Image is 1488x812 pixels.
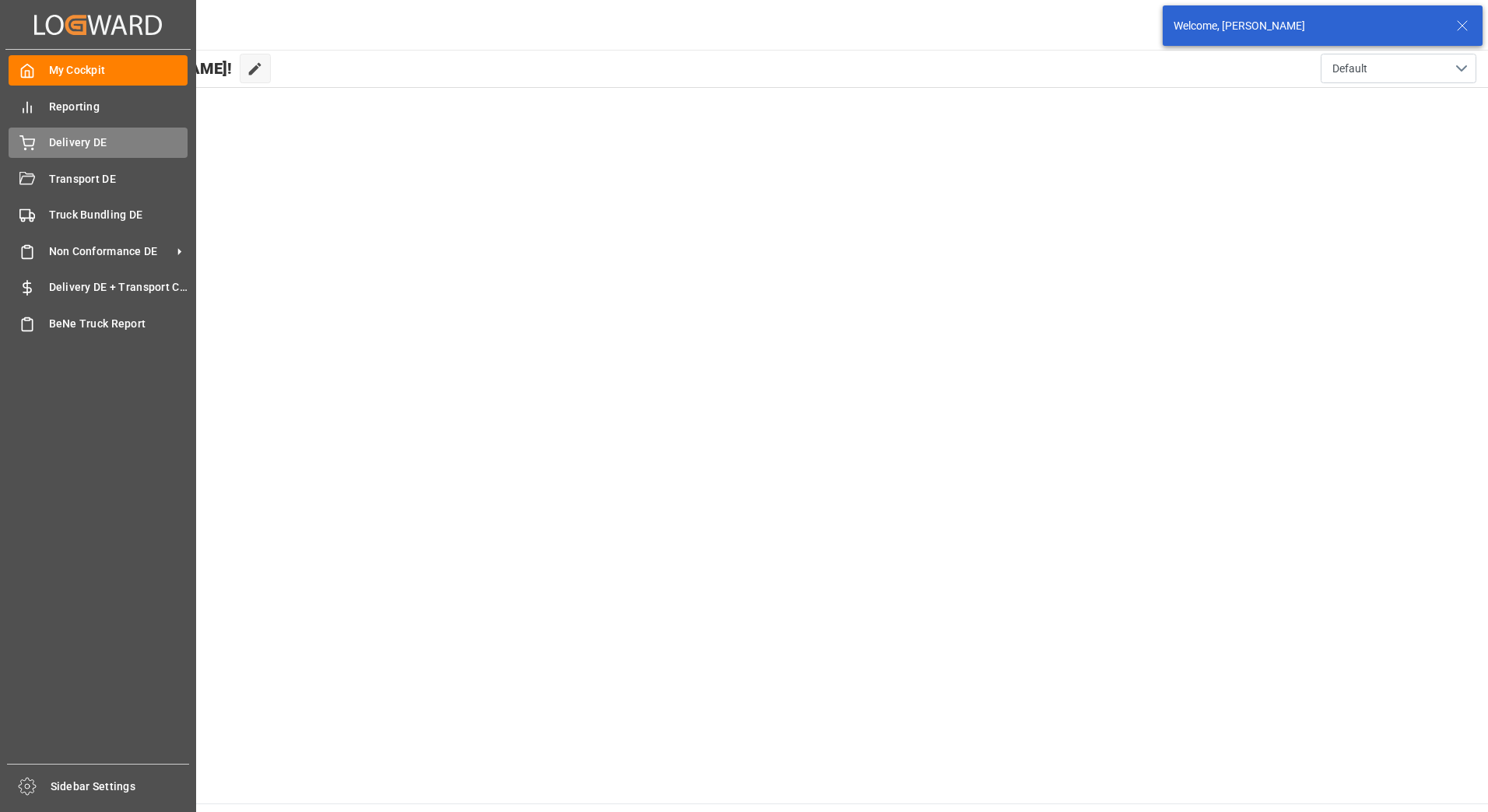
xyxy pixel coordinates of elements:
span: Transport DE [49,171,188,187]
span: Delivery DE [49,135,188,151]
span: Non Conformance DE [49,243,172,260]
span: Delivery DE + Transport Cost [49,279,188,296]
span: Truck Bundling DE [49,207,188,223]
a: Delivery DE + Transport Cost [9,272,188,303]
a: Truck Bundling DE [9,200,188,230]
span: BeNe Truck Report [49,316,188,332]
span: Default [1332,61,1367,77]
span: Sidebar Settings [51,779,190,795]
div: Welcome, [PERSON_NAME] [1174,18,1441,34]
a: Reporting [9,91,188,121]
button: open menu [1321,54,1476,83]
span: Reporting [49,99,188,115]
span: My Cockpit [49,62,188,79]
a: My Cockpit [9,55,188,86]
a: Delivery DE [9,128,188,158]
a: BeNe Truck Report [9,308,188,338]
a: Transport DE [9,163,188,194]
span: Hello [PERSON_NAME]! [65,54,232,83]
